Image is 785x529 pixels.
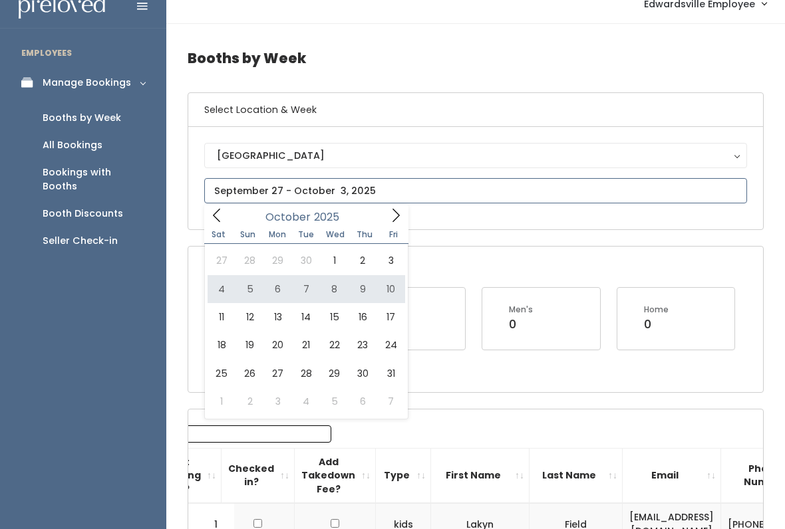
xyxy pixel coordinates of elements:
[291,231,321,239] span: Tue
[113,425,331,443] label: Search:
[43,234,118,248] div: Seller Check-in
[265,212,311,223] span: October
[292,303,320,331] span: October 14, 2025
[222,448,295,503] th: Checked in?: activate to sort column ascending
[235,331,263,359] span: October 19, 2025
[379,231,408,239] span: Fri
[292,387,320,415] span: November 4, 2025
[377,360,404,387] span: October 31, 2025
[235,387,263,415] span: November 2, 2025
[264,387,292,415] span: November 3, 2025
[644,304,669,316] div: Home
[644,316,669,333] div: 0
[349,331,377,359] span: October 23, 2025
[162,425,331,443] input: Search:
[377,303,404,331] span: October 17, 2025
[623,448,721,503] th: Email: activate to sort column ascending
[204,231,234,239] span: Sat
[292,360,320,387] span: October 28, 2025
[311,209,351,225] input: Year
[377,387,404,415] span: November 7, 2025
[321,231,350,239] span: Wed
[263,231,292,239] span: Mon
[208,303,235,331] span: October 11, 2025
[377,331,404,359] span: October 24, 2025
[264,360,292,387] span: October 27, 2025
[264,303,292,331] span: October 13, 2025
[235,275,263,303] span: October 5, 2025
[349,275,377,303] span: October 9, 2025
[264,247,292,274] span: September 29, 2025
[292,275,320,303] span: October 7, 2025
[235,303,263,331] span: October 12, 2025
[349,303,377,331] span: October 16, 2025
[217,148,734,163] div: [GEOGRAPHIC_DATA]
[377,275,404,303] span: October 10, 2025
[321,331,349,359] span: October 22, 2025
[530,448,623,503] th: Last Name: activate to sort column ascending
[43,165,145,193] div: Bookings with Booths
[509,316,533,333] div: 0
[264,331,292,359] span: October 20, 2025
[321,275,349,303] span: October 8, 2025
[208,331,235,359] span: October 18, 2025
[509,304,533,316] div: Men's
[292,331,320,359] span: October 21, 2025
[208,387,235,415] span: November 1, 2025
[204,143,747,168] button: [GEOGRAPHIC_DATA]
[349,387,377,415] span: November 6, 2025
[188,93,763,127] h6: Select Location & Week
[321,360,349,387] span: October 29, 2025
[235,360,263,387] span: October 26, 2025
[349,247,377,274] span: October 2, 2025
[321,247,349,274] span: October 1, 2025
[188,40,764,76] h4: Booths by Week
[264,275,292,303] span: October 6, 2025
[208,275,235,303] span: October 4, 2025
[321,387,349,415] span: November 5, 2025
[295,448,376,503] th: Add Takedown Fee?: activate to sort column ascending
[377,247,404,274] span: October 3, 2025
[208,247,235,274] span: September 27, 2025
[43,76,131,90] div: Manage Bookings
[235,247,263,274] span: September 28, 2025
[234,231,263,239] span: Sun
[43,138,102,152] div: All Bookings
[208,360,235,387] span: October 25, 2025
[350,231,379,239] span: Thu
[43,111,121,125] div: Booths by Week
[321,303,349,331] span: October 15, 2025
[431,448,530,503] th: First Name: activate to sort column ascending
[292,247,320,274] span: September 30, 2025
[376,448,431,503] th: Type: activate to sort column ascending
[349,360,377,387] span: October 30, 2025
[43,207,123,221] div: Booth Discounts
[204,178,747,203] input: September 27 - October 3, 2025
